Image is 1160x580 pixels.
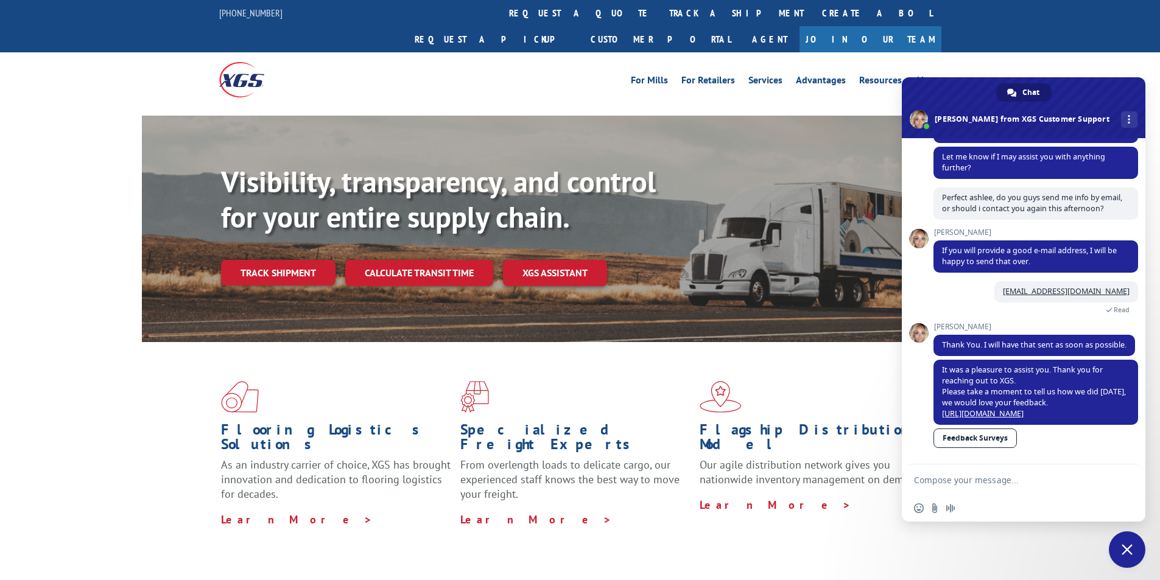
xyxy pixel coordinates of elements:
h1: Flagship Distribution Model [700,422,930,458]
a: For Mills [631,75,668,89]
img: xgs-icon-focused-on-flooring-red [460,381,489,413]
a: Request a pickup [406,26,582,52]
span: Read [1114,306,1130,314]
a: Join Our Team [800,26,941,52]
span: Send a file [930,503,940,513]
a: Calculate transit time [345,260,493,286]
span: Thank You. I will have that sent as soon as possible. [942,340,1127,350]
a: Learn More > [700,498,851,512]
textarea: Compose your message... [914,475,1106,486]
a: XGS ASSISTANT [503,260,607,286]
span: [PERSON_NAME] [933,228,1138,237]
span: Let me know if I may assist you with anything further? [942,152,1105,173]
span: As an industry carrier of choice, XGS has brought innovation and dedication to flooring logistics... [221,458,451,501]
a: Feedback Surveys [933,428,1017,448]
a: About [915,75,941,89]
span: Chat [1022,83,1039,102]
span: Insert an emoji [914,503,924,513]
img: xgs-icon-flagship-distribution-model-red [700,381,742,413]
div: Chat [996,83,1052,102]
h1: Flooring Logistics Solutions [221,422,451,458]
a: Track shipment [221,260,336,285]
a: For Retailers [681,75,735,89]
b: Visibility, transparency, and control for your entire supply chain. [221,162,656,236]
a: Agent [740,26,800,52]
a: [EMAIL_ADDRESS][DOMAIN_NAME] [1003,286,1130,296]
a: Advantages [796,75,846,89]
a: Resources [859,75,902,89]
span: Our agile distribution network gives you nationwide inventory management on demand. [700,458,924,486]
div: Close chat [1109,531,1145,568]
span: If you will provide a good e-mail address, I will be happy to send that over. [942,245,1117,267]
h1: Specialized Freight Experts [460,422,691,458]
a: Services [748,75,782,89]
span: Audio message [946,503,955,513]
span: It was a pleasure to assist you. Thank you for reaching out to XGS. Please take a moment to tell ... [942,365,1126,419]
img: xgs-icon-total-supply-chain-intelligence-red [221,381,259,413]
span: Perfect ashlee, do you guys send me info by email, or should i contact you again this afternoon? [942,192,1122,214]
a: [PHONE_NUMBER] [219,7,283,19]
a: [URL][DOMAIN_NAME] [942,408,1024,419]
span: [PERSON_NAME] [933,323,1135,331]
a: Learn More > [460,512,612,526]
a: Learn More > [221,512,373,526]
a: Customer Portal [582,26,740,52]
p: From overlength loads to delicate cargo, our experienced staff knows the best way to move your fr... [460,458,691,512]
div: More channels [1121,111,1137,128]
